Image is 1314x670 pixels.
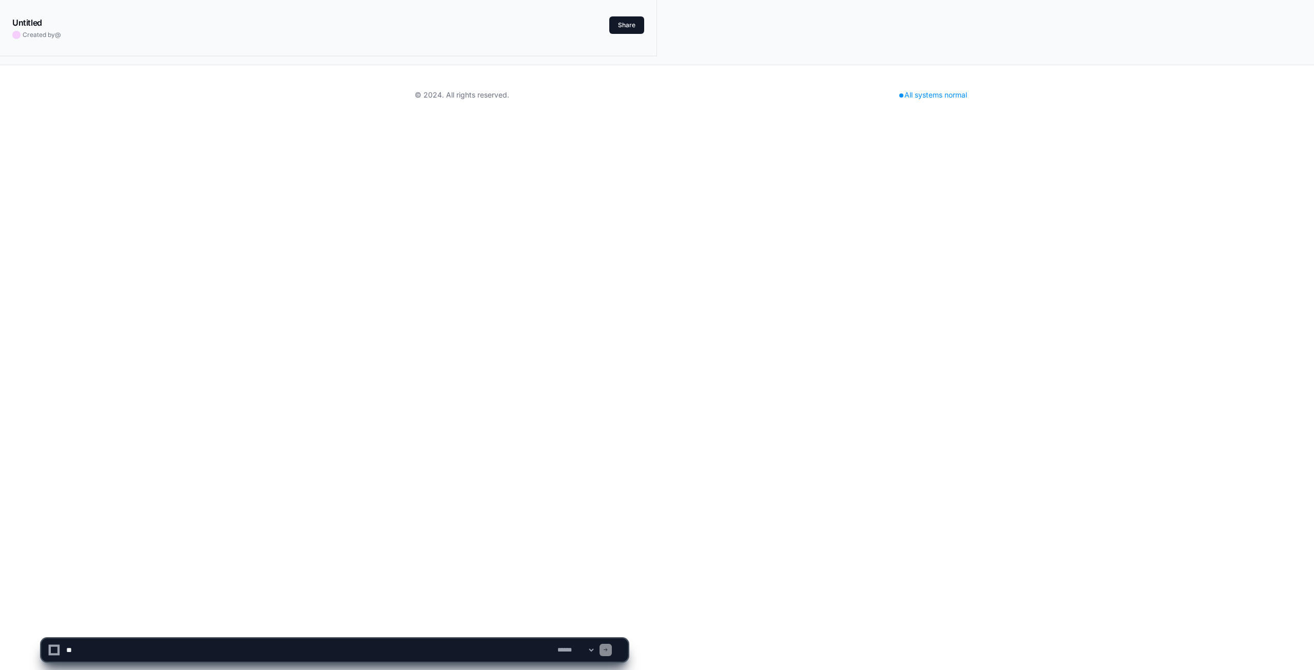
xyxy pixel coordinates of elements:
h1: Untitled [12,16,42,29]
button: Share [609,16,644,34]
span: @ [55,31,61,39]
span: Created by [23,31,61,39]
div: All systems normal [893,88,973,102]
div: © 2024. All rights reserved. [415,90,509,100]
